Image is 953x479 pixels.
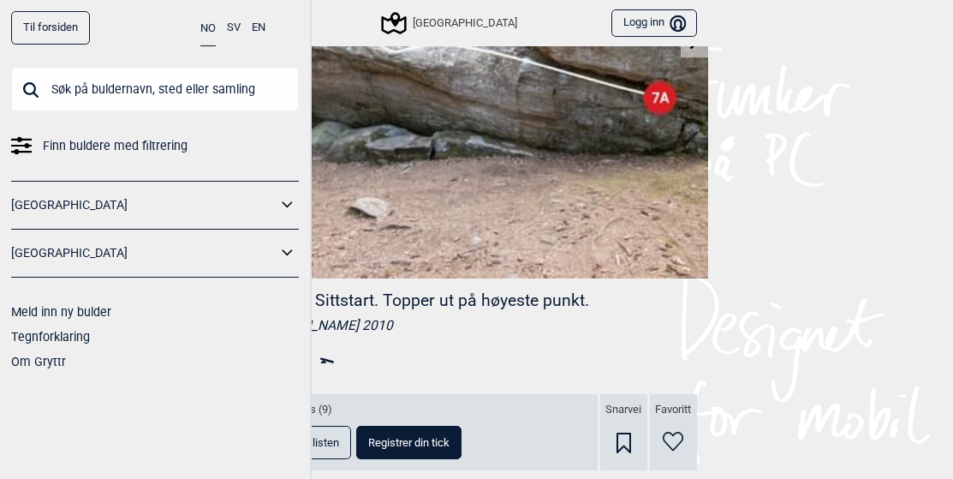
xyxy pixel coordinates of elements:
span: Favoritt [655,403,691,417]
div: [PERSON_NAME] 2010 [257,317,697,334]
a: Finn buldere med filtrering [11,134,299,159]
div: [GEOGRAPHIC_DATA] [384,13,517,33]
a: Tegnforklaring [11,330,90,344]
a: [GEOGRAPHIC_DATA] [11,241,277,266]
a: Om Gryttr [11,355,66,368]
a: [GEOGRAPHIC_DATA] [11,193,277,218]
button: NO [200,11,216,46]
span: Registrer din tick [368,437,450,448]
div: Snarvei [600,394,647,470]
button: Registrer din tick [356,426,462,459]
a: Til forsiden [11,11,90,45]
button: Logg inn [611,9,696,38]
span: Finn buldere med filtrering [43,134,188,159]
input: Søk på buldernavn, sted eller samling [11,67,299,111]
a: Meld inn ny bulder [11,305,111,319]
button: SV [227,11,241,45]
p: Sittstart. Topper ut på høyeste punkt. [315,290,589,310]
